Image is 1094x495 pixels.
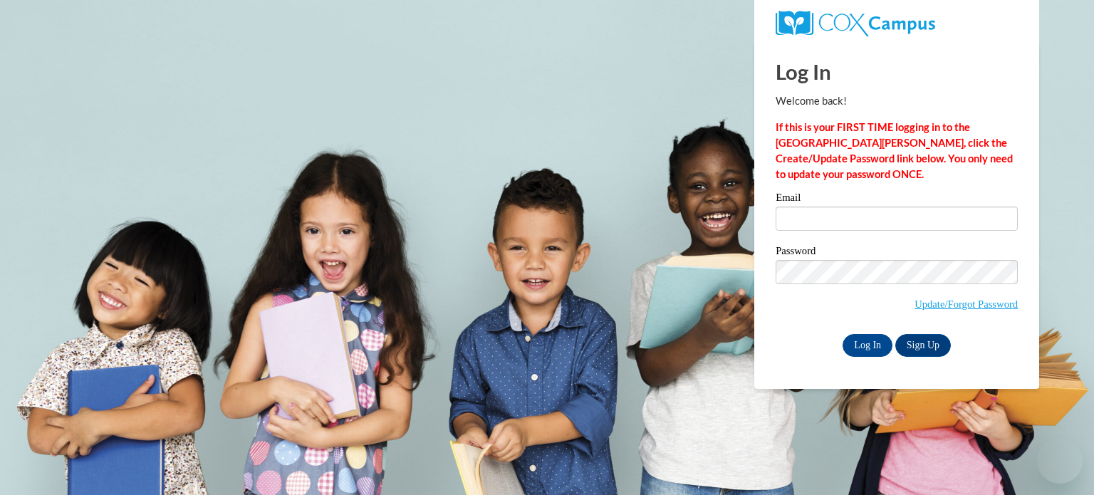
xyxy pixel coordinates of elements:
[915,298,1018,310] a: Update/Forgot Password
[776,246,1018,260] label: Password
[776,192,1018,207] label: Email
[776,93,1018,109] p: Welcome back!
[895,334,951,357] a: Sign Up
[1037,438,1083,484] iframe: Button to launch messaging window
[776,57,1018,86] h1: Log In
[843,334,892,357] input: Log In
[776,11,935,36] img: COX Campus
[776,11,1018,36] a: COX Campus
[776,121,1013,180] strong: If this is your FIRST TIME logging in to the [GEOGRAPHIC_DATA][PERSON_NAME], click the Create/Upd...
